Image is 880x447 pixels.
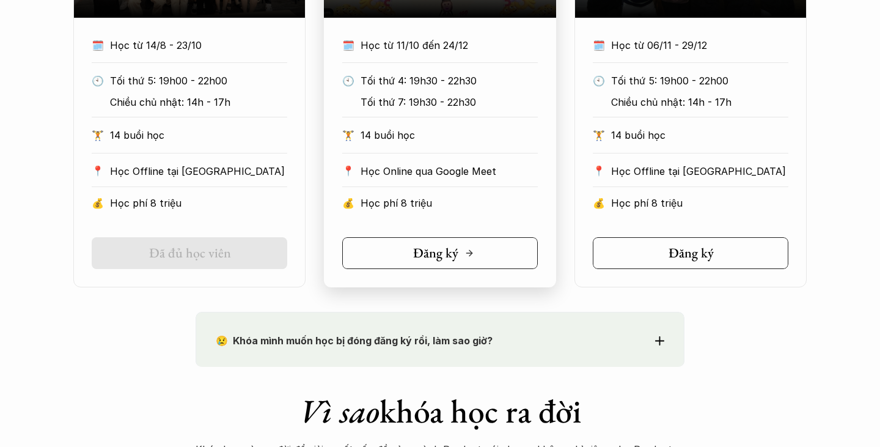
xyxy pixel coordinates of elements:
[110,162,287,180] p: Học Offline tại [GEOGRAPHIC_DATA]
[361,36,538,54] p: Học từ 11/10 đến 24/12
[216,334,493,347] strong: 😢 Khóa mình muốn học bị đóng đăng ký rồi, làm sao giờ?
[593,194,605,212] p: 💰
[611,72,782,90] p: Tối thứ 5: 19h00 - 22h00
[593,237,788,269] a: Đăng ký
[342,36,354,54] p: 🗓️
[361,126,538,144] p: 14 buổi học
[361,162,538,180] p: Học Online qua Google Meet
[196,391,684,431] h1: khóa học ra đời
[92,36,104,54] p: 🗓️
[92,126,104,144] p: 🏋️
[611,162,788,180] p: Học Offline tại [GEOGRAPHIC_DATA]
[611,36,788,54] p: Học từ 06/11 - 29/12
[342,126,354,144] p: 🏋️
[110,72,280,90] p: Tối thứ 5: 19h00 - 22h00
[593,126,605,144] p: 🏋️
[593,36,605,54] p: 🗓️
[342,72,354,90] p: 🕙
[361,72,531,90] p: Tối thứ 4: 19h30 - 22h30
[611,126,788,144] p: 14 buổi học
[593,72,605,90] p: 🕙
[342,194,354,212] p: 💰
[593,165,605,177] p: 📍
[110,93,280,111] p: Chiều chủ nhật: 14h - 17h
[110,36,287,54] p: Học từ 14/8 - 23/10
[92,165,104,177] p: 📍
[110,126,287,144] p: 14 buổi học
[149,245,231,261] h5: Đã đủ học viên
[342,165,354,177] p: 📍
[669,245,714,261] h5: Đăng ký
[299,390,380,432] em: Vì sao
[92,72,104,90] p: 🕙
[92,194,104,212] p: 💰
[361,194,538,212] p: Học phí 8 triệu
[342,237,538,269] a: Đăng ký
[361,93,531,111] p: Tối thứ 7: 19h30 - 22h30
[611,93,782,111] p: Chiều chủ nhật: 14h - 17h
[110,194,287,212] p: Học phí 8 triệu
[413,245,458,261] h5: Đăng ký
[611,194,788,212] p: Học phí 8 triệu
